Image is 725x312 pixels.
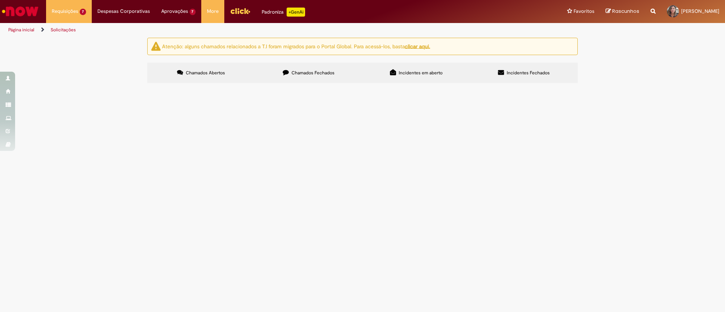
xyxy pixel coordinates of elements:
[161,8,188,15] span: Aprovações
[97,8,150,15] span: Despesas Corporativas
[507,70,550,76] span: Incidentes Fechados
[287,8,305,17] p: +GenAi
[207,8,219,15] span: More
[292,70,335,76] span: Chamados Fechados
[190,9,196,15] span: 7
[162,43,430,49] ng-bind-html: Atenção: alguns chamados relacionados a T.I foram migrados para o Portal Global. Para acessá-los,...
[8,27,34,33] a: Página inicial
[230,5,250,17] img: click_logo_yellow_360x200.png
[612,8,639,15] span: Rascunhos
[606,8,639,15] a: Rascunhos
[51,27,76,33] a: Solicitações
[80,9,86,15] span: 7
[574,8,594,15] span: Favoritos
[1,4,40,19] img: ServiceNow
[52,8,78,15] span: Requisições
[6,23,478,37] ul: Trilhas de página
[262,8,305,17] div: Padroniza
[681,8,719,14] span: [PERSON_NAME]
[186,70,225,76] span: Chamados Abertos
[399,70,443,76] span: Incidentes em aberto
[405,43,430,49] a: clicar aqui.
